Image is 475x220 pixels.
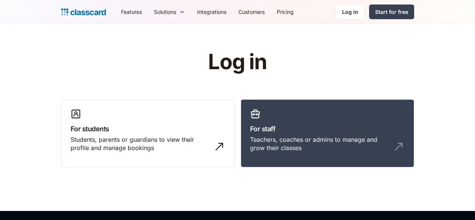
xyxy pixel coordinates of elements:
[369,5,414,19] a: Start for free
[336,4,365,20] a: Log in
[241,99,414,168] a: For staffTeachers, coaches or admins to manage and grow their classes
[115,3,148,20] a: Features
[232,3,271,20] a: Customers
[154,8,176,16] div: Solutions
[375,8,408,16] div: Start for free
[191,3,232,20] a: Integrations
[61,99,235,168] a: For studentsStudents, parents or guardians to view their profile and manage bookings
[250,124,405,134] h3: For staff
[271,3,300,20] a: Pricing
[250,135,390,152] div: Teachers, coaches or admins to manage and grow their classes
[148,3,191,20] div: Solutions
[61,7,106,17] a: home
[71,124,225,134] h3: For students
[342,8,358,16] div: Log in
[71,135,210,152] div: Students, parents or guardians to view their profile and manage bookings
[118,50,357,74] h1: Log in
